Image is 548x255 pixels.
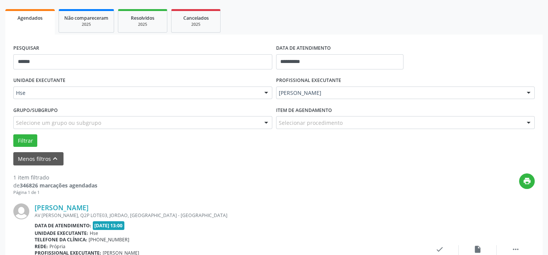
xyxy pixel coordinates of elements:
i: check [435,245,444,253]
span: Cancelados [183,15,209,21]
span: Própria [49,243,65,250]
span: Resolvidos [131,15,154,21]
span: Hse [90,230,98,236]
i: keyboard_arrow_up [51,154,59,163]
button: Filtrar [13,134,37,147]
button: Menos filtroskeyboard_arrow_up [13,152,64,165]
div: de [13,181,97,189]
span: [PHONE_NUMBER] [89,236,129,243]
span: Não compareceram [64,15,108,21]
div: AV [PERSON_NAME], Q2P LOTE03, JORDAO, [GEOGRAPHIC_DATA] - [GEOGRAPHIC_DATA] [35,212,421,219]
label: PROFISSIONAL EXECUTANTE [276,75,341,87]
div: 2025 [124,22,162,27]
b: Telefone da clínica: [35,236,87,243]
label: DATA DE ATENDIMENTO [276,42,331,54]
strong: 346826 marcações agendadas [20,182,97,189]
span: Selecionar procedimento [279,119,343,127]
b: Unidade executante: [35,230,88,236]
i:  [511,245,520,253]
img: img [13,203,29,219]
label: Item de agendamento [276,104,332,116]
b: Data de atendimento: [35,222,91,229]
i: print [523,177,531,185]
div: 2025 [177,22,215,27]
b: Rede: [35,243,48,250]
i: insert_drive_file [473,245,482,253]
div: 1 item filtrado [13,173,97,181]
label: Grupo/Subgrupo [13,104,58,116]
span: [DATE] 13:00 [93,221,125,230]
div: Página 1 de 1 [13,189,97,196]
span: [PERSON_NAME] [279,89,519,97]
span: Hse [16,89,257,97]
div: 2025 [64,22,108,27]
label: PESQUISAR [13,42,39,54]
span: Agendados [17,15,43,21]
button: print [519,173,535,189]
span: Selecione um grupo ou subgrupo [16,119,101,127]
a: [PERSON_NAME] [35,203,89,212]
label: UNIDADE EXECUTANTE [13,75,65,87]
